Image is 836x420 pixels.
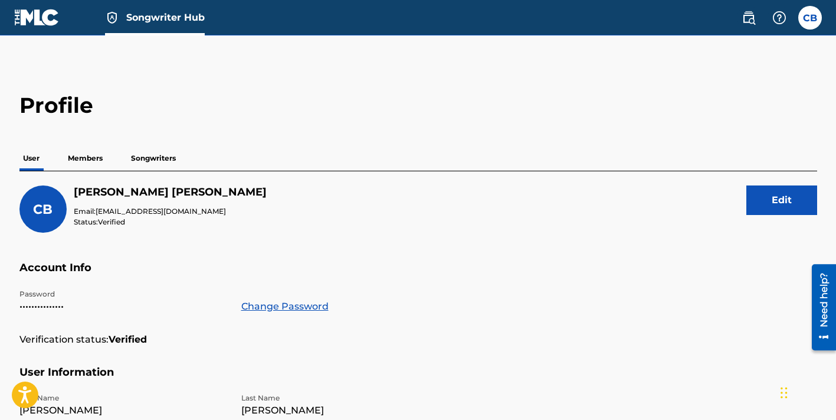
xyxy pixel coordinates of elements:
p: Last Name [241,393,449,403]
div: Drag [781,375,788,411]
p: [PERSON_NAME] [241,403,449,418]
p: [PERSON_NAME] [19,403,227,418]
span: Verified [98,217,125,226]
h5: Account Info [19,261,817,289]
div: Help [768,6,791,30]
p: User [19,146,43,171]
iframe: Chat Widget [777,363,836,420]
p: Members [64,146,106,171]
p: Password [19,289,227,299]
strong: Verified [109,333,147,347]
img: MLC Logo [14,9,60,26]
img: help [772,11,786,25]
a: Change Password [241,299,329,314]
h2: Profile [19,92,817,119]
button: Edit [746,185,817,215]
p: ••••••••••••••• [19,299,227,314]
a: Public Search [737,6,760,30]
p: First Name [19,393,227,403]
p: Verification status: [19,333,109,347]
div: User Menu [798,6,822,30]
img: Top Rightsholder [105,11,119,25]
iframe: Resource Center [803,259,836,354]
span: [EMAIL_ADDRESS][DOMAIN_NAME] [96,207,226,216]
p: Email: [74,206,267,217]
p: Status: [74,217,267,227]
h5: Christopher Butler [74,185,267,199]
span: Songwriter Hub [126,11,205,24]
span: CB [33,201,53,217]
img: search [742,11,756,25]
h5: User Information [19,366,817,393]
p: Songwriters [127,146,179,171]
